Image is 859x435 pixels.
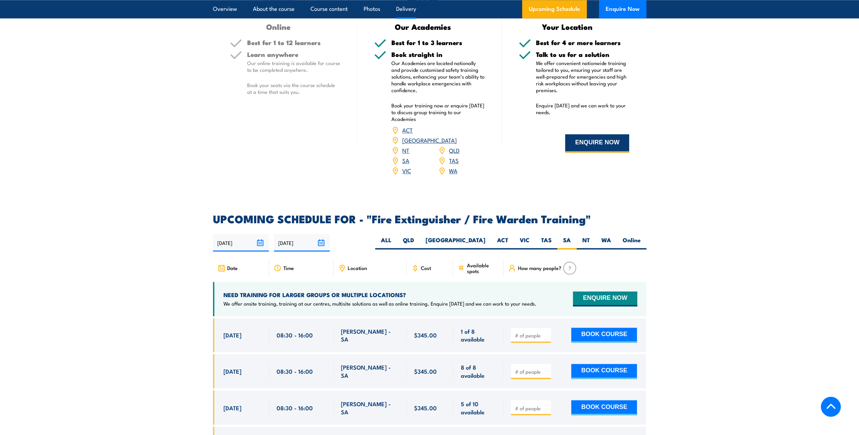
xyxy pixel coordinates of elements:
span: [DATE] [223,367,241,375]
a: [GEOGRAPHIC_DATA] [402,136,457,144]
label: QLD [397,236,420,249]
span: Location [348,265,367,271]
h3: Online [230,23,327,30]
span: Time [283,265,294,271]
p: Book your seats via the course schedule at a time that suits you. [247,82,341,95]
label: ALL [375,236,397,249]
span: [PERSON_NAME] - SA [341,399,399,415]
span: $345.00 [414,331,437,339]
label: ACT [491,236,514,249]
h3: Your Location [519,23,616,30]
span: $345.00 [414,367,437,375]
a: SA [402,156,409,164]
span: How many people? [518,265,561,271]
label: VIC [514,236,535,249]
span: Available spots [467,262,499,274]
h5: Learn anywhere [247,51,341,58]
h5: Best for 4 or more learners [536,39,629,46]
a: WA [449,166,457,174]
button: BOOK COURSE [571,400,637,415]
input: # of people [515,405,549,411]
a: QLD [449,146,459,154]
label: TAS [535,236,557,249]
h5: Talk to us for a solution [536,51,629,58]
span: [PERSON_NAME] - SA [341,327,399,343]
button: ENQUIRE NOW [573,291,637,306]
span: Cost [421,265,431,271]
h3: Our Academies [374,23,471,30]
p: Our Academies are located nationally and provide customised safety training solutions, enhancing ... [391,60,485,94]
span: 8 of 8 available [460,363,496,379]
input: To date [274,234,330,251]
p: We offer onsite training, training at our centres, multisite solutions as well as online training... [223,300,536,307]
p: Book your training now or enquire [DATE] to discuss group training to our Academies [391,102,485,122]
span: [DATE] [223,403,241,411]
a: NT [402,146,409,154]
input: # of people [515,332,549,339]
a: VIC [402,166,411,174]
button: ENQUIRE NOW [565,134,629,152]
span: [DATE] [223,331,241,339]
label: SA [557,236,577,249]
span: 08:30 - 16:00 [277,331,313,339]
a: ACT [402,126,413,134]
span: 5 of 10 available [460,399,496,415]
h5: Book straight in [391,51,485,58]
input: # of people [515,368,549,375]
label: Online [617,236,646,249]
span: 08:30 - 16:00 [277,403,313,411]
h4: NEED TRAINING FOR LARGER GROUPS OR MULTIPLE LOCATIONS? [223,291,536,298]
label: WA [596,236,617,249]
span: Date [227,265,238,271]
p: Our online training is available for course to be completed anywhere. [247,60,341,73]
input: From date [213,234,269,251]
p: We offer convenient nationwide training tailored to you, ensuring your staff are well-prepared fo... [536,60,629,94]
h5: Best for 1 to 3 learners [391,39,485,46]
span: 1 of 8 available [460,327,496,343]
span: $345.00 [414,403,437,411]
label: NT [577,236,596,249]
h2: UPCOMING SCHEDULE FOR - "Fire Extinguisher / Fire Warden Training" [213,214,646,223]
a: TAS [449,156,459,164]
button: BOOK COURSE [571,328,637,343]
label: [GEOGRAPHIC_DATA] [420,236,491,249]
span: 08:30 - 16:00 [277,367,313,375]
button: BOOK COURSE [571,364,637,379]
p: Enquire [DATE] and we can work to your needs. [536,102,629,116]
span: [PERSON_NAME] - SA [341,363,399,379]
h5: Best for 1 to 12 learners [247,39,341,46]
